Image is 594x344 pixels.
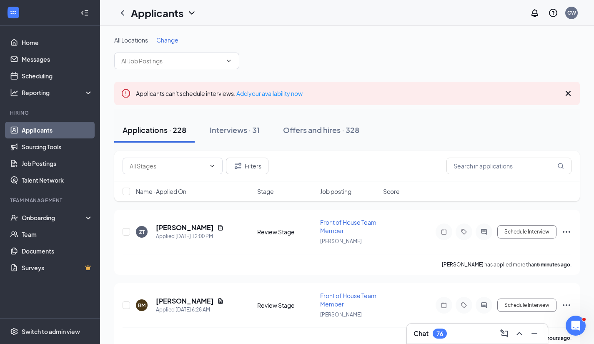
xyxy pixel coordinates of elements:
span: [PERSON_NAME] [320,238,362,244]
button: ComposeMessage [498,327,511,340]
a: Sourcing Tools [22,138,93,155]
svg: Minimize [529,329,539,339]
svg: ActiveChat [479,228,489,235]
button: Schedule Interview [497,225,556,239]
span: Name · Applied On [136,187,186,196]
svg: Document [217,298,224,304]
a: Job Postings [22,155,93,172]
h5: [PERSON_NAME] [156,223,214,232]
a: Documents [22,243,93,259]
a: Scheduling [22,68,93,84]
svg: ChevronDown [226,58,232,64]
input: Search in applications [446,158,571,174]
span: Job posting [320,187,351,196]
div: Interviews · 31 [210,125,260,135]
a: Home [22,34,93,51]
svg: Tag [459,228,469,235]
svg: Cross [563,88,573,98]
svg: ComposeMessage [499,329,509,339]
svg: Note [439,228,449,235]
svg: Analysis [10,88,18,97]
div: ZT [139,228,145,236]
svg: Tag [459,302,469,309]
div: Hiring [10,109,91,116]
div: BM [138,302,145,309]
a: Talent Network [22,172,93,188]
a: Team [22,226,93,243]
div: Review Stage [257,228,315,236]
svg: Settings [10,327,18,336]
a: Applicants [22,122,93,138]
input: All Stages [130,161,206,171]
svg: ChevronUp [514,329,524,339]
svg: ChevronLeft [118,8,128,18]
svg: Ellipses [561,227,571,237]
div: Applied [DATE] 6:28 AM [156,306,224,314]
svg: Filter [233,161,243,171]
p: [PERSON_NAME] has applied more than . [442,261,571,268]
button: Filter Filters [226,158,268,174]
svg: ChevronDown [187,8,197,18]
h5: [PERSON_NAME] [156,296,214,306]
iframe: Intercom live chat [566,316,586,336]
svg: Notifications [530,8,540,18]
div: 76 [436,330,443,337]
span: Stage [257,187,274,196]
div: Review Stage [257,301,315,309]
button: Schedule Interview [497,299,556,312]
a: Add your availability now [236,90,303,97]
h1: Applicants [131,6,183,20]
svg: Error [121,88,131,98]
svg: Collapse [80,9,89,17]
span: Score [383,187,400,196]
svg: ChevronDown [209,163,216,169]
span: Front of House Team Member [320,218,376,234]
svg: ActiveChat [479,302,489,309]
div: Onboarding [22,213,86,222]
div: Applications · 228 [123,125,186,135]
b: 5 minutes ago [537,261,570,268]
svg: MagnifyingGlass [557,163,564,169]
svg: Ellipses [561,300,571,310]
b: 6 hours ago [543,335,570,341]
button: Minimize [528,327,541,340]
svg: Note [439,302,449,309]
svg: Document [217,224,224,231]
span: Front of House Team Member [320,292,376,308]
input: All Job Postings [121,56,222,65]
div: Reporting [22,88,93,97]
span: All Locations [114,36,148,44]
a: SurveysCrown [22,259,93,276]
svg: WorkstreamLogo [9,8,18,17]
div: Applied [DATE] 12:00 PM [156,232,224,241]
h3: Chat [414,329,429,338]
div: Offers and hires · 328 [283,125,359,135]
span: Change [156,36,178,44]
span: Applicants can't schedule interviews. [136,90,303,97]
div: CW [567,9,576,16]
svg: QuestionInfo [548,8,558,18]
a: Messages [22,51,93,68]
div: Team Management [10,197,91,204]
button: ChevronUp [513,327,526,340]
span: [PERSON_NAME] [320,311,362,318]
div: Switch to admin view [22,327,80,336]
svg: UserCheck [10,213,18,222]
